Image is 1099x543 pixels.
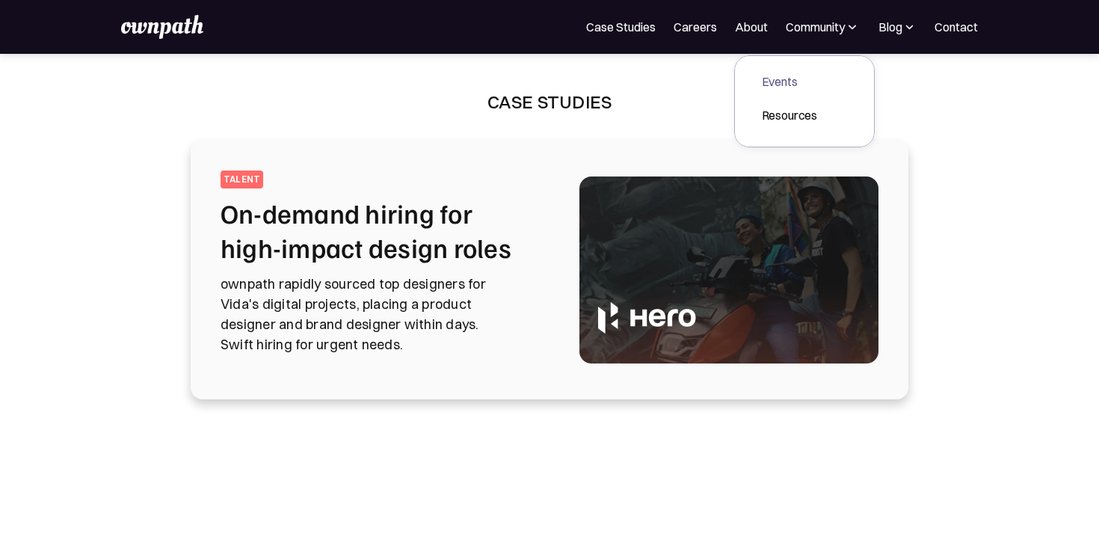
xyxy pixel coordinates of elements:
div: Case Studies [487,90,612,114]
a: Careers [674,18,717,36]
a: talentOn-demand hiring for high-impact design rolesownpath rapidly sourced top designers for Vida... [221,171,878,369]
a: Resources [750,102,830,129]
div: Blog [878,18,917,36]
h2: On-demand hiring for high-impact design roles [221,196,544,265]
a: Contact [935,18,978,36]
a: Case Studies [586,18,656,36]
nav: Community [734,55,875,147]
a: About [735,18,768,36]
div: Blog [878,18,902,36]
div: Community [786,18,860,36]
a: Events [750,68,830,95]
div: Events [762,73,818,90]
div: talent [224,174,260,185]
div: Community [786,18,845,36]
p: ownpath rapidly sourced top designers for Vida's digital projects, placing a product designer and... [221,274,544,355]
div: Resources [762,106,818,124]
